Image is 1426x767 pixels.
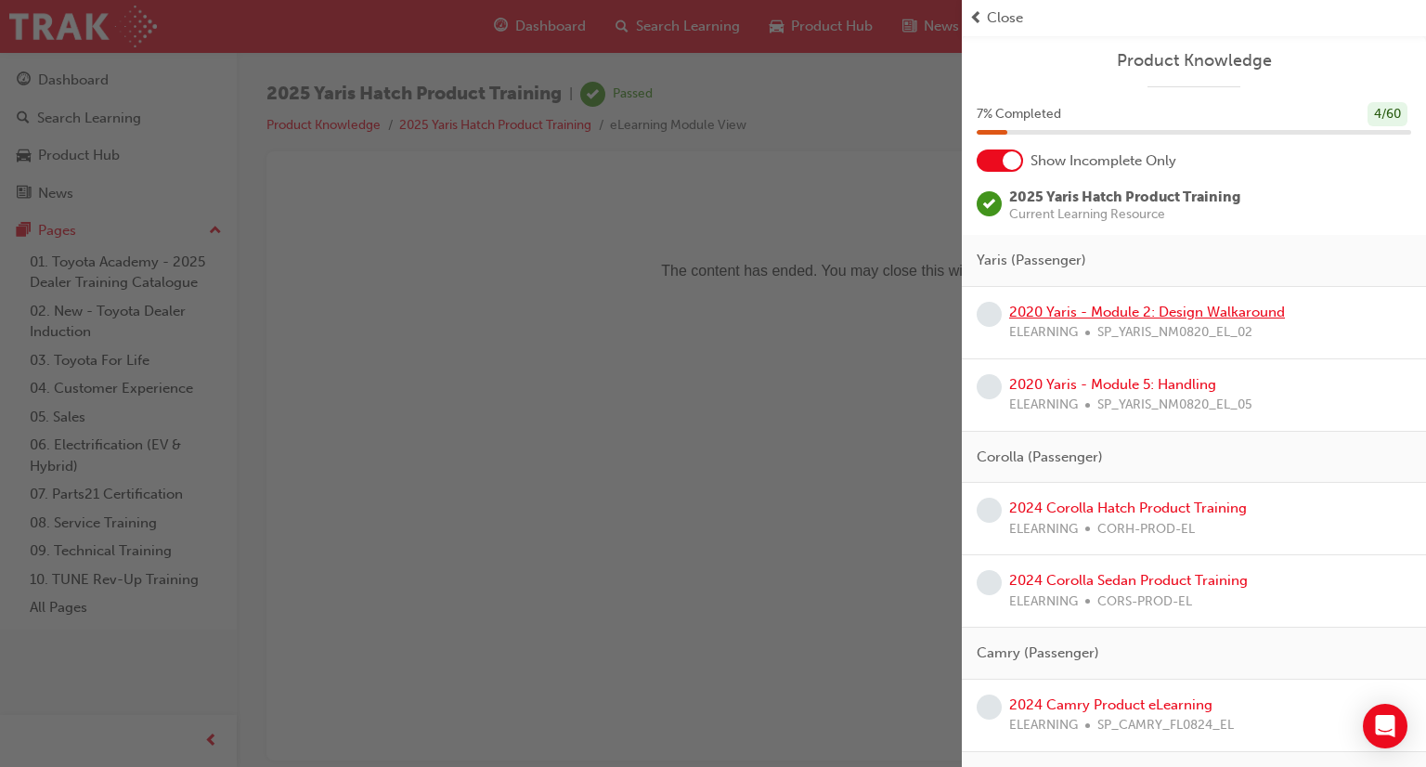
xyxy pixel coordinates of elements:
span: SP_YARIS_NM0820_EL_05 [1097,395,1252,416]
span: ELEARNING [1009,519,1078,540]
span: CORS-PROD-EL [1097,591,1192,613]
span: Current Learning Resource [1009,208,1240,221]
span: learningRecordVerb_NONE-icon [977,498,1002,523]
span: learningRecordVerb_NONE-icon [977,570,1002,595]
p: The content has ended. You may close this window. [7,15,1093,98]
a: 2020 Yaris - Module 5: Handling [1009,376,1216,393]
span: Close [987,7,1023,29]
span: ELEARNING [1009,395,1078,416]
span: ELEARNING [1009,715,1078,736]
a: 2024 Corolla Hatch Product Training [1009,500,1247,516]
div: 4 / 60 [1368,102,1407,127]
span: SP_CAMRY_FL0824_EL [1097,715,1234,736]
div: Open Intercom Messenger [1363,704,1407,748]
a: 2024 Camry Product eLearning [1009,696,1212,713]
span: Yaris (Passenger) [977,250,1086,271]
a: 2024 Corolla Sedan Product Training [1009,572,1248,589]
button: prev-iconClose [969,7,1419,29]
span: Camry (Passenger) [977,643,1099,664]
span: learningRecordVerb_NONE-icon [977,374,1002,399]
span: SP_YARIS_NM0820_EL_02 [1097,322,1252,344]
a: 2020 Yaris - Module 2: Design Walkaround [1009,304,1285,320]
span: Corolla (Passenger) [977,447,1103,468]
span: ELEARNING [1009,322,1078,344]
span: learningRecordVerb_NONE-icon [977,695,1002,720]
a: Product Knowledge [977,50,1411,71]
span: ELEARNING [1009,591,1078,613]
span: prev-icon [969,7,983,29]
span: 2025 Yaris Hatch Product Training [1009,188,1240,205]
span: Show Incomplete Only [1031,150,1176,172]
span: 7 % Completed [977,104,1061,125]
span: learningRecordVerb_PASS-icon [977,191,1002,216]
span: CORH-PROD-EL [1097,519,1195,540]
span: learningRecordVerb_NONE-icon [977,302,1002,327]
